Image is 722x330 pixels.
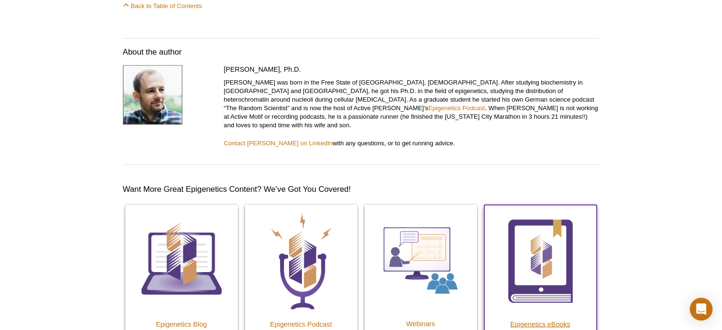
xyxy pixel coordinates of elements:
[365,319,477,328] h4: Webinars
[123,65,182,124] img: Stefan Dillinger
[123,47,600,58] h3: About the author
[224,78,599,130] p: [PERSON_NAME] was born in the Free State of [GEOGRAPHIC_DATA], [DEMOGRAPHIC_DATA]. After studying...
[125,205,238,317] img: Epigenetics Blog
[123,2,202,9] a: Back to Table of Contents
[224,140,332,147] a: Contact [PERSON_NAME] on LinkedIn
[428,104,485,112] a: Epigenetics Podcast
[224,139,599,148] p: with any questions, or to get running advice.
[123,184,600,195] h2: Want More Great Epigenetics Content? We’ve Got You Covered!
[484,320,597,328] h4: Epigenetics eBooks
[484,205,597,317] img: Epigenetics eBooks
[365,205,477,317] img: Webinars
[690,298,713,321] div: Open Intercom Messenger
[224,65,599,74] h4: [PERSON_NAME], Ph.D.
[245,320,357,328] h4: Epigenetics Podcast
[125,320,238,328] h4: Epigenetics Blog
[245,205,357,317] img: Epigenetics Podcast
